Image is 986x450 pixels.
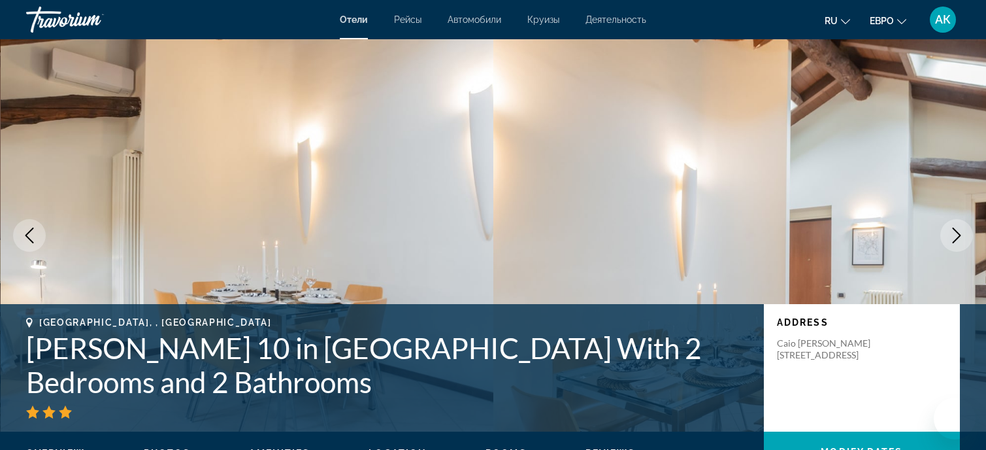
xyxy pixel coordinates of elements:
[934,398,976,440] iframe: Кнопка запуска окна обмена сообщениями
[340,14,368,25] a: Отели
[13,219,46,252] button: Previous image
[940,219,973,252] button: Next image
[26,3,157,37] a: Травориум
[825,16,838,26] font: ru
[777,317,947,328] p: Address
[527,14,559,25] a: Круизы
[39,317,272,328] span: [GEOGRAPHIC_DATA], , [GEOGRAPHIC_DATA]
[394,14,421,25] a: Рейсы
[935,12,951,26] font: АК
[777,337,881,361] p: Caio [PERSON_NAME][STREET_ADDRESS]
[870,11,906,30] button: Изменить валюту
[825,11,850,30] button: Изменить язык
[870,16,894,26] font: евро
[448,14,501,25] a: Автомобили
[26,331,751,399] h1: [PERSON_NAME] 10 in [GEOGRAPHIC_DATA] With 2 Bedrooms and 2 Bathrooms
[926,6,960,33] button: Меню пользователя
[585,14,646,25] a: Деятельность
